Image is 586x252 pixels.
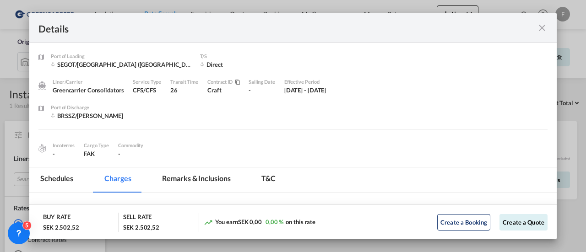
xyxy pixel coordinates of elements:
md-icon: icon-trending-up [204,218,213,227]
div: Port of Loading [51,52,191,60]
div: Details [38,22,497,33]
md-tab-item: Schedules [29,167,84,193]
span: 0,00 % [266,218,283,225]
div: Commodity [118,141,143,150]
div: Incoterms [53,141,75,150]
div: FAK [84,150,109,158]
button: Create a Quote [499,214,548,231]
img: cargo.png [37,143,47,153]
div: Contract / Rate Agreement / Tariff / Spot Pricing Reference Number [207,78,239,86]
div: Liner/Carrier [53,78,124,86]
span: - [118,150,120,157]
div: BUY RATE [43,213,71,223]
div: Direct [200,60,273,69]
span: CFS/CFS [133,86,156,94]
md-tab-item: T&C [250,167,287,193]
div: Craft [207,86,239,94]
div: SEK 2.502,52 [43,223,79,231]
div: SEGOT/Gothenburg (Goteborg) [51,60,191,69]
div: SEK 2.502,52 [123,223,159,231]
md-tab-item: Charges [93,167,142,193]
div: BRSSZ/Santos [51,112,124,120]
div: Sailing Date [249,78,275,86]
div: Craft [207,78,249,103]
span: SEK 0,00 [238,218,262,225]
button: Create a Booking [437,214,490,231]
div: - [53,150,75,158]
div: You earn on this rate [204,218,316,227]
div: Cargo Type [84,141,109,150]
div: Service Type [133,78,161,86]
md-icon: icon-content-copy [233,80,239,85]
md-dialog: Port of Loading ... [29,13,557,240]
div: - [249,86,275,94]
md-icon: icon-close fg-AAA8AD m-0 cursor [537,22,548,33]
div: Greencarrier Consolidators [53,86,124,94]
div: Effective Period [284,78,326,86]
div: SELL RATE [123,213,152,223]
div: Transit Time [170,78,198,86]
div: 1 Sep 2025 - 31 Dec 2025 [284,86,326,94]
div: Port of Discharge [51,103,124,112]
md-pagination-wrapper: Use the left and right arrow keys to navigate between tabs [29,167,296,193]
div: T/S [200,52,273,60]
div: 26 [170,86,198,94]
md-tab-item: Remarks & Inclusions [151,167,241,193]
